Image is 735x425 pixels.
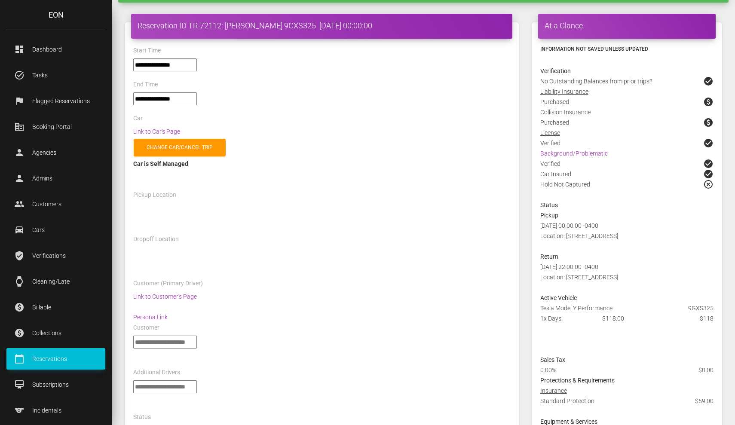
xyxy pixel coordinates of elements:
span: highlight_off [703,179,714,190]
div: Car is Self Managed [133,159,510,169]
label: End Time [133,80,158,89]
a: Persona Link [133,314,168,321]
span: $118 [700,313,714,324]
span: 9GXS325 [688,303,714,313]
p: Verifications [13,249,99,262]
a: person Admins [6,168,105,189]
div: Tesla Model Y Performance [534,303,720,313]
strong: Active Vehicle [540,294,577,301]
p: Billable [13,301,99,314]
a: person Agencies [6,142,105,163]
p: Incidentals [13,404,99,417]
a: Link to Car's Page [133,128,180,135]
p: Booking Portal [13,120,99,133]
span: paid [703,97,714,107]
div: 0.00% [534,365,658,375]
span: [DATE] 00:00:00 -0400 Location: [STREET_ADDRESS] [540,222,618,239]
u: Collision Insurance [540,109,591,116]
span: $59.00 [695,396,714,406]
label: Car [133,114,143,123]
a: people Customers [6,193,105,215]
label: Start Time [133,46,161,55]
p: Cars [13,223,99,236]
span: check_circle [703,159,714,169]
p: Customers [13,198,99,211]
u: Liability Insurance [540,88,588,95]
label: Additional Drivers [133,368,180,377]
a: dashboard Dashboard [6,39,105,60]
p: Agencies [13,146,99,159]
a: sports Incidentals [6,400,105,421]
u: Insurance [540,387,567,394]
span: check_circle [703,76,714,86]
p: Tasks [13,69,99,82]
a: paid Collections [6,322,105,344]
h4: Reservation ID TR-72112: [PERSON_NAME] 9GXS325 [DATE] 00:00:00 [138,20,506,31]
u: No Outstanding Balances from prior trips? [540,78,652,85]
span: paid [703,117,714,128]
div: 1x Days: [534,313,596,324]
h6: Information not saved unless updated [540,45,714,53]
label: Customer (Primary Driver) [133,279,203,288]
label: Customer [133,324,159,332]
u: License [540,129,560,136]
span: [DATE] 22:00:00 -0400 Location: [STREET_ADDRESS] [540,263,618,281]
strong: Sales Tax [540,356,565,363]
p: Flagged Reservations [13,95,99,107]
a: paid Billable [6,297,105,318]
a: Change car/cancel trip [134,139,226,156]
a: Link to Customer's Page [133,293,197,300]
label: Pickup Location [133,191,176,199]
strong: Equipment & Services [540,418,597,425]
label: Dropoff Location [133,235,179,244]
div: $118.00 [596,313,658,324]
strong: Verification [540,67,571,74]
div: Car Insured [534,169,720,179]
p: Cleaning/Late [13,275,99,288]
a: watch Cleaning/Late [6,271,105,292]
p: Subscriptions [13,378,99,391]
strong: Pickup [540,212,558,219]
p: Admins [13,172,99,185]
strong: Protections & Requirements [540,377,615,384]
span: check_circle [703,169,714,179]
div: Verified [534,138,720,148]
a: corporate_fare Booking Portal [6,116,105,138]
p: Collections [13,327,99,339]
p: Reservations [13,352,99,365]
span: $0.00 [698,365,714,375]
div: Standard Protection [534,396,720,416]
div: Verified [534,159,720,169]
div: Hold Not Captured [534,179,720,200]
strong: Status [540,202,558,208]
a: drive_eta Cars [6,219,105,241]
span: check_circle [703,138,714,148]
div: Purchased [534,97,720,107]
a: card_membership Subscriptions [6,374,105,395]
a: flag Flagged Reservations [6,90,105,112]
label: Status [133,413,151,422]
div: Purchased [534,117,720,128]
a: calendar_today Reservations [6,348,105,370]
a: Background/Problematic [540,150,608,157]
p: Dashboard [13,43,99,56]
h4: At a Glance [545,20,709,31]
strong: Return [540,253,558,260]
a: task_alt Tasks [6,64,105,86]
a: verified_user Verifications [6,245,105,266]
